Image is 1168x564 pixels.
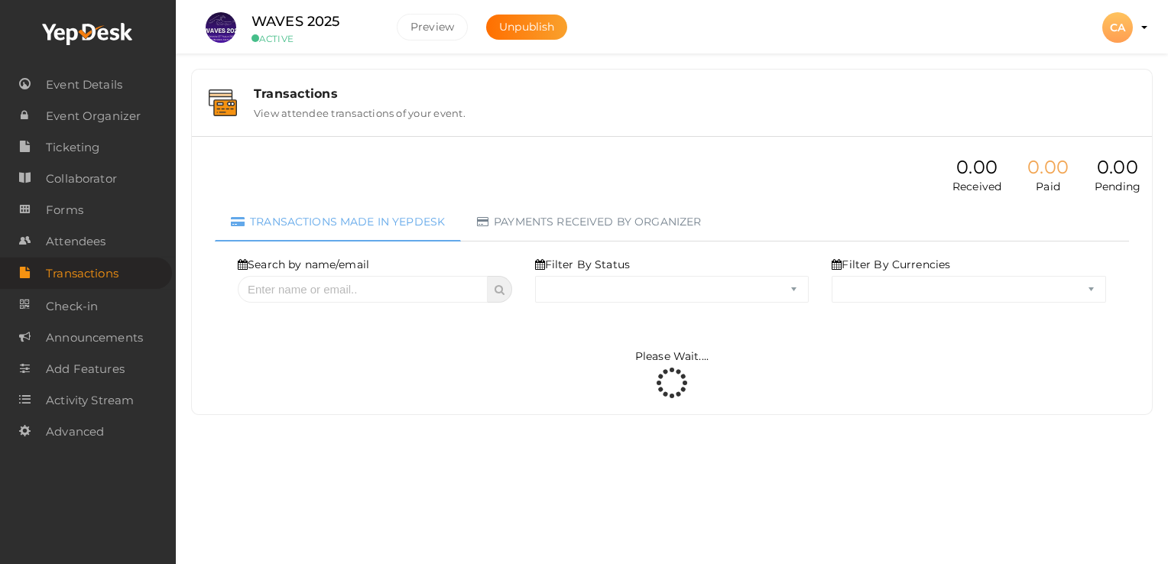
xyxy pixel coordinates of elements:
label: Search by name/email [238,257,369,272]
div: 0.00 [952,157,1001,179]
span: Attendees [46,226,105,257]
label: View attendee transactions of your event. [254,101,466,119]
label: WAVES 2025 [251,11,339,33]
a: Transactions View attendee transactions of your event. [200,108,1144,122]
span: Announcements [46,323,143,353]
span: Please Wait.... [635,349,709,363]
label: Filter By Currencies [832,257,950,272]
a: Payments received by organizer [461,203,717,241]
input: Enter name or email.. [238,276,488,303]
p: Received [952,179,1001,194]
img: S4WQAGVX_small.jpeg [206,12,236,43]
img: bank-details.svg [209,89,237,116]
label: Filter By Status [535,257,630,272]
div: Transactions [254,86,1135,101]
button: CA [1098,11,1137,44]
small: ACTIVE [251,33,374,44]
span: Activity Stream [46,385,134,416]
div: 0.00 [1095,157,1140,179]
button: Preview [397,14,468,41]
span: Forms [46,195,83,225]
a: Transactions made in Yepdesk [215,203,461,241]
button: Unpublish [486,15,567,40]
div: CA [1102,12,1133,43]
div: 0.00 [1027,157,1069,179]
span: Advanced [46,417,104,447]
span: Event Details [46,70,122,100]
span: Add Features [46,354,125,384]
span: Unpublish [499,20,554,34]
p: Pending [1095,179,1140,194]
p: Paid [1027,179,1069,194]
span: Check-in [46,291,98,322]
span: Ticketing [46,132,99,163]
span: Transactions [46,258,118,289]
span: Collaborator [46,164,117,194]
span: Event Organizer [46,101,141,131]
profile-pic: CA [1102,21,1133,34]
